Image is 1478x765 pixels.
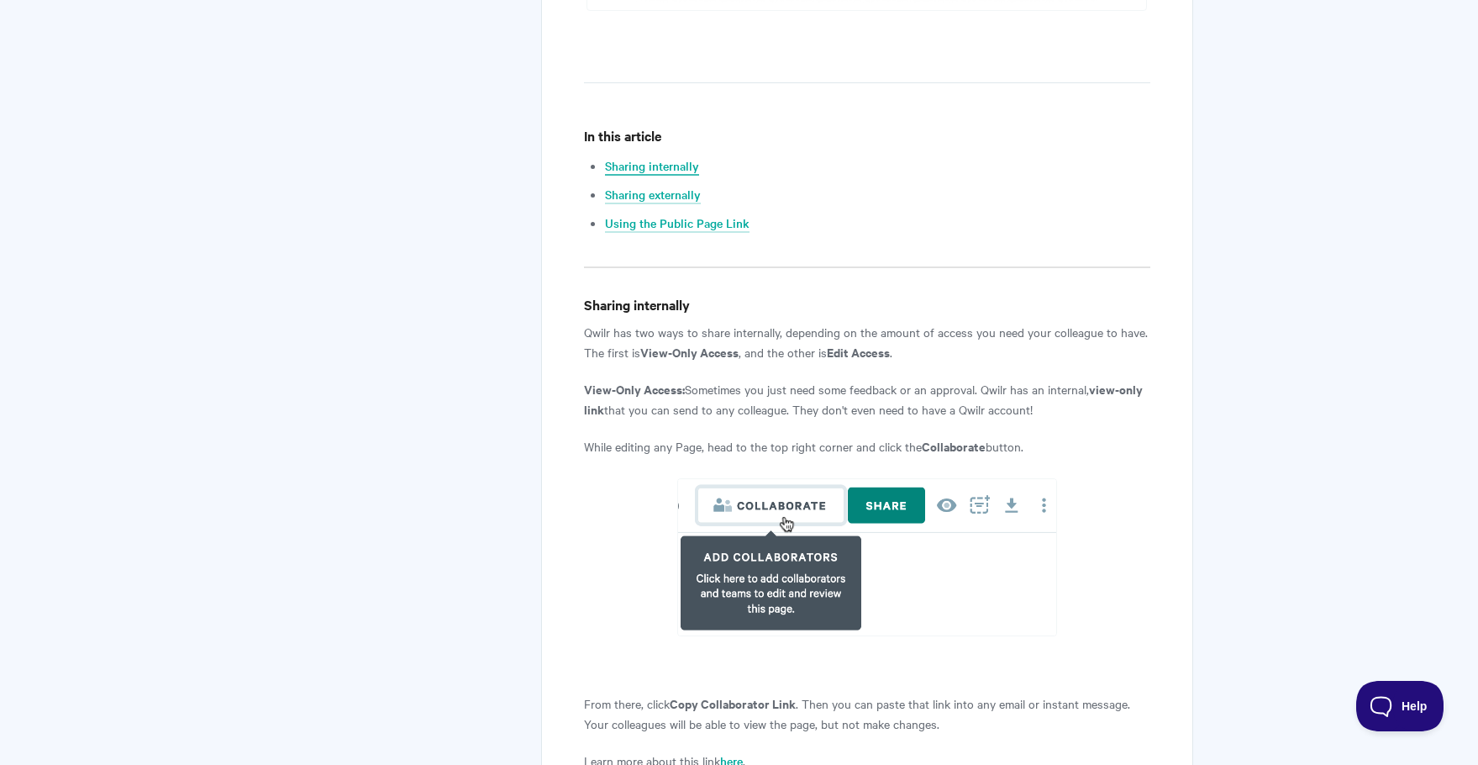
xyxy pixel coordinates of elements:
p: Sometimes you just need some feedback or an approval. Qwilr has an internal, that you can send to... [584,379,1149,419]
p: From there, click . Then you can paste that link into any email or instant message. Your colleagu... [584,694,1149,734]
strong: Collaborate [922,437,986,455]
p: Qwilr has two ways to share internally, depending on the amount of access you need your colleague... [584,322,1149,362]
strong: Copy Collaborator Link [670,694,796,712]
strong: view-only link [584,380,1143,418]
strong: Edit Access [827,343,890,361]
a: Sharing internally [605,157,699,176]
strong: View-Only Access: [584,380,685,398]
strong: View-Only Access [640,343,739,361]
p: While editing any Page, head to the top right corner and click the button. [584,436,1149,456]
a: Sharing externally [605,186,701,204]
iframe: Toggle Customer Support [1356,681,1444,731]
h4: Sharing internally [584,294,1149,315]
strong: In this article [584,126,661,145]
a: Using the Public Page Link [605,214,750,233]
